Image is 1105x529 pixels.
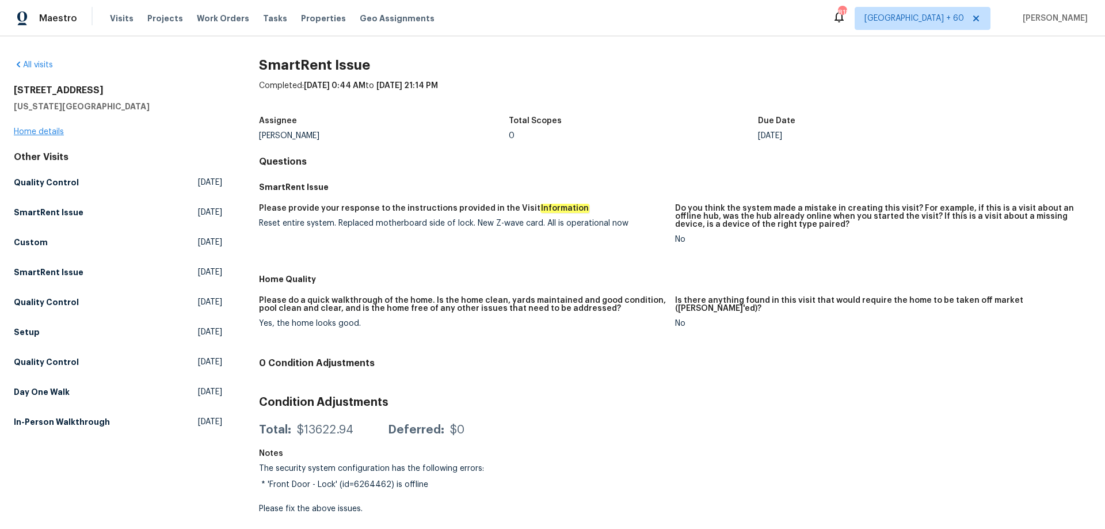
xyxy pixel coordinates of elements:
[297,424,353,436] div: $13622.94
[198,386,222,398] span: [DATE]
[14,267,83,278] h5: SmartRent Issue
[259,424,291,436] div: Total:
[259,273,1091,285] h5: Home Quality
[39,13,77,24] span: Maestro
[259,319,666,328] div: Yes, the home looks good.
[198,207,222,218] span: [DATE]
[198,296,222,308] span: [DATE]
[509,132,759,140] div: 0
[14,232,222,253] a: Custom[DATE]
[14,177,79,188] h5: Quality Control
[14,322,222,342] a: Setup[DATE]
[259,204,589,212] h5: Please provide your response to the instructions provided in the Visit
[864,13,964,24] span: [GEOGRAPHIC_DATA] + 60
[14,352,222,372] a: Quality Control[DATE]
[14,356,79,368] h5: Quality Control
[14,61,53,69] a: All visits
[259,80,1091,110] div: Completed: to
[14,128,64,136] a: Home details
[259,132,509,140] div: [PERSON_NAME]
[14,172,222,193] a: Quality Control[DATE]
[14,416,110,428] h5: In-Person Walkthrough
[14,382,222,402] a: Day One Walk[DATE]
[540,204,589,213] em: Information
[198,177,222,188] span: [DATE]
[509,117,562,125] h5: Total Scopes
[259,219,666,227] div: Reset entire system. Replaced motherboard side of lock. New Z-wave card. All is operational now
[376,82,438,90] span: [DATE] 21:14 PM
[360,13,435,24] span: Geo Assignments
[259,59,1091,71] h2: SmartRent Issue
[304,82,365,90] span: [DATE] 0:44 AM
[14,151,222,163] div: Other Visits
[14,296,79,308] h5: Quality Control
[259,450,283,458] h5: Notes
[301,13,346,24] span: Properties
[14,412,222,432] a: In-Person Walkthrough[DATE]
[259,181,1091,193] h5: SmartRent Issue
[197,13,249,24] span: Work Orders
[14,101,222,112] h5: [US_STATE][GEOGRAPHIC_DATA]
[198,237,222,248] span: [DATE]
[110,13,134,24] span: Visits
[14,386,70,398] h5: Day One Walk
[14,262,222,283] a: SmartRent Issue[DATE]
[259,117,297,125] h5: Assignee
[675,296,1082,313] h5: Is there anything found in this visit that would require the home to be taken off market ([PERSON...
[758,117,795,125] h5: Due Date
[259,156,1091,168] h4: Questions
[198,326,222,338] span: [DATE]
[838,7,846,18] div: 818
[198,416,222,428] span: [DATE]
[147,13,183,24] span: Projects
[263,14,287,22] span: Tasks
[450,424,464,436] div: $0
[198,356,222,368] span: [DATE]
[758,132,1008,140] div: [DATE]
[14,85,222,96] h2: [STREET_ADDRESS]
[388,424,444,436] div: Deferred:
[675,204,1082,229] h5: Do you think the system made a mistake in creating this visit? For example, if this is a visit ab...
[14,202,222,223] a: SmartRent Issue[DATE]
[14,207,83,218] h5: SmartRent Issue
[259,397,1091,408] h3: Condition Adjustments
[14,237,48,248] h5: Custom
[14,326,40,338] h5: Setup
[675,235,1082,243] div: No
[198,267,222,278] span: [DATE]
[1018,13,1088,24] span: [PERSON_NAME]
[14,292,222,313] a: Quality Control[DATE]
[259,296,666,313] h5: Please do a quick walkthrough of the home. Is the home clean, yards maintained and good condition...
[259,357,1091,369] h4: 0 Condition Adjustments
[675,319,1082,328] div: No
